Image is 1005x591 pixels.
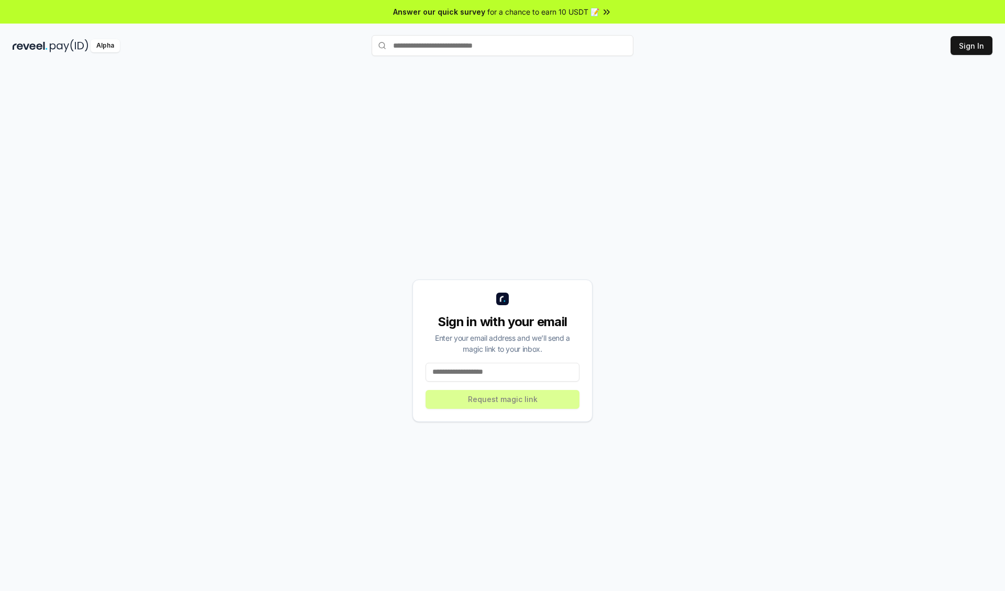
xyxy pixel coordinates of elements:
div: Enter your email address and we’ll send a magic link to your inbox. [426,332,579,354]
img: logo_small [496,293,509,305]
button: Sign In [951,36,992,55]
img: reveel_dark [13,39,48,52]
img: pay_id [50,39,88,52]
div: Sign in with your email [426,314,579,330]
span: Answer our quick survey [393,6,485,17]
div: Alpha [91,39,120,52]
span: for a chance to earn 10 USDT 📝 [487,6,599,17]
